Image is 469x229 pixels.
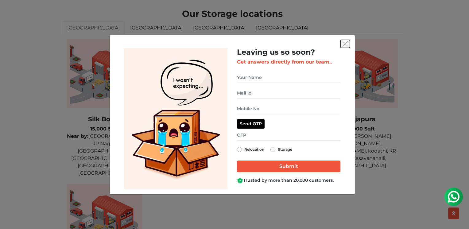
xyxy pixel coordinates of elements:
[237,72,340,83] input: Your Name
[343,41,348,47] img: exit
[237,59,340,65] h3: Get answers directly from our team..
[124,48,228,189] img: Lead Welcome Image
[6,6,18,18] img: whatsapp-icon.svg
[237,177,340,184] div: Trusted by more than 20,000 customers.
[237,88,340,99] input: Mail Id
[237,130,340,141] input: OTP
[237,103,340,114] input: Mobile No
[278,146,292,153] label: Storage
[237,119,265,129] button: Send OTP
[237,178,243,184] img: Boxigo Customer Shield
[244,146,264,153] label: Relocation
[237,161,340,172] input: Submit
[237,48,340,57] h2: Leaving us so soon?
